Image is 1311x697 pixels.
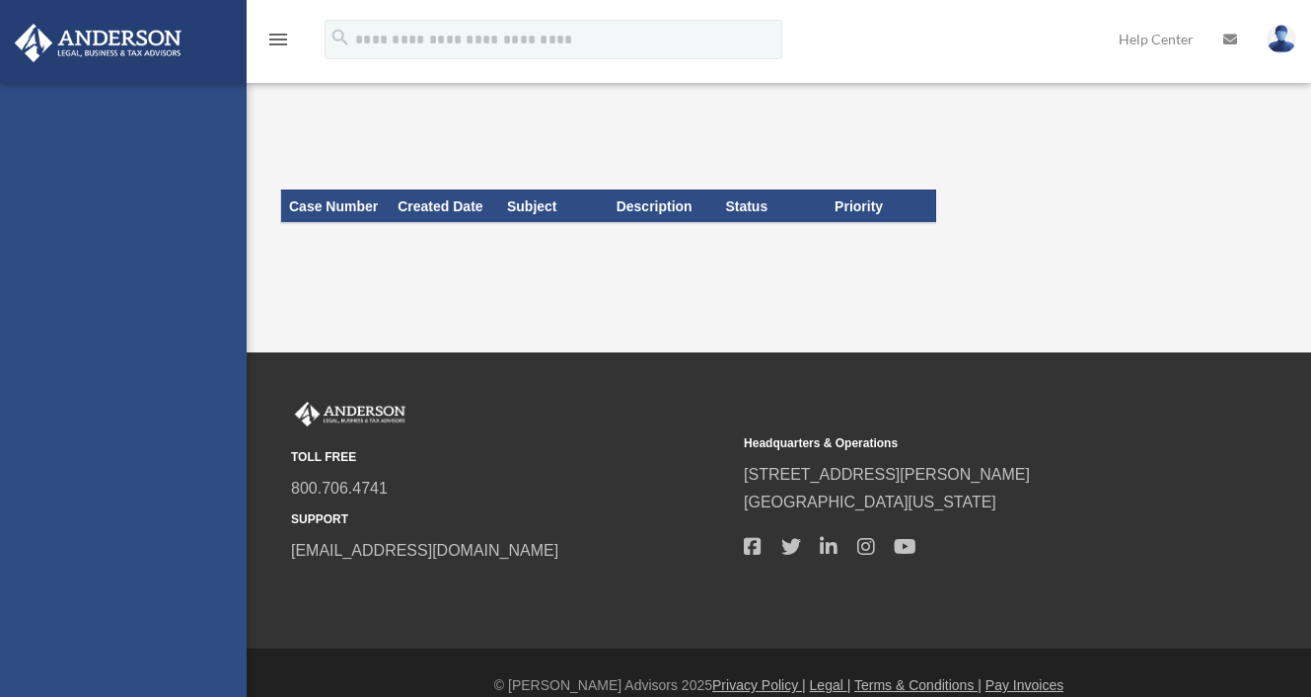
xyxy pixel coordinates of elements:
[1267,25,1296,53] img: User Pic
[291,480,388,497] a: 800.706.4741
[744,433,1183,454] small: Headquarters & Operations
[266,35,290,51] a: menu
[985,677,1063,693] a: Pay Invoices
[744,466,1030,483] a: [STREET_ADDRESS][PERSON_NAME]
[499,190,609,223] th: Subject
[390,190,499,223] th: Created Date
[712,677,806,693] a: Privacy Policy |
[266,28,290,51] i: menu
[281,190,391,223] th: Case Number
[744,494,996,510] a: [GEOGRAPHIC_DATA][US_STATE]
[291,542,558,559] a: [EMAIL_ADDRESS][DOMAIN_NAME]
[291,509,730,530] small: SUPPORT
[9,24,187,62] img: Anderson Advisors Platinum Portal
[827,190,936,223] th: Priority
[717,190,827,223] th: Status
[291,447,730,468] small: TOLL FREE
[810,677,851,693] a: Legal |
[609,190,718,223] th: Description
[854,677,982,693] a: Terms & Conditions |
[291,402,409,427] img: Anderson Advisors Platinum Portal
[329,27,351,48] i: search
